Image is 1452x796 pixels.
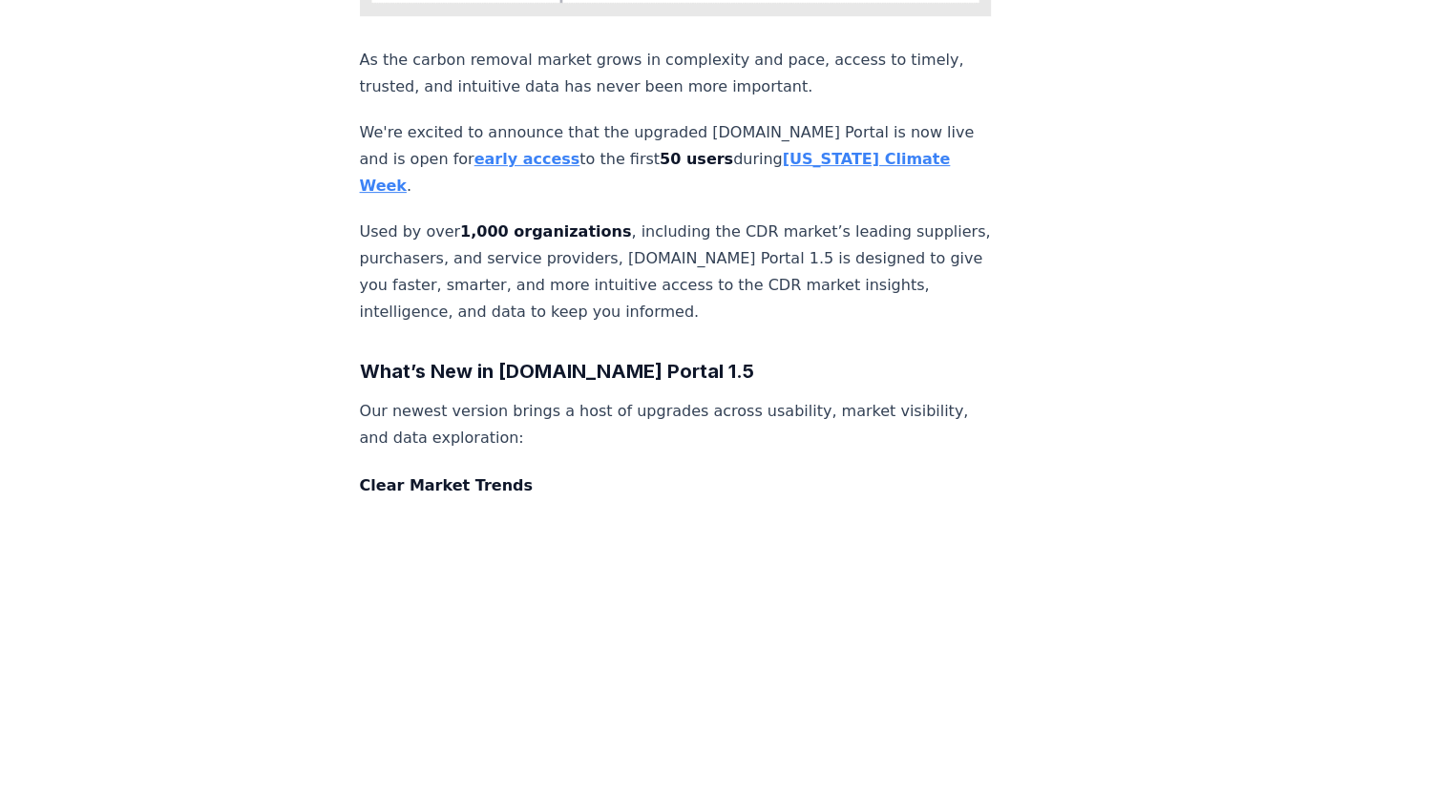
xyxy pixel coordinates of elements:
[360,219,992,325] p: Used by over , including the CDR market’s leading suppliers, purchasers, and service providers, [...
[360,360,754,383] strong: What’s New in [DOMAIN_NAME] Portal 1.5
[360,47,992,100] p: As the carbon removal market grows in complexity and pace, access to timely, trusted, and intuiti...
[360,398,992,451] p: Our newest version brings a host of upgrades across usability, market visibility, and data explor...
[360,476,534,494] strong: Clear Market Trends
[460,222,631,241] strong: 1,000 organizations
[360,119,992,199] p: We're excited to announce that the upgraded [DOMAIN_NAME] Portal is now live and is open for to t...
[474,150,580,168] a: early access
[660,150,733,168] strong: 50 users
